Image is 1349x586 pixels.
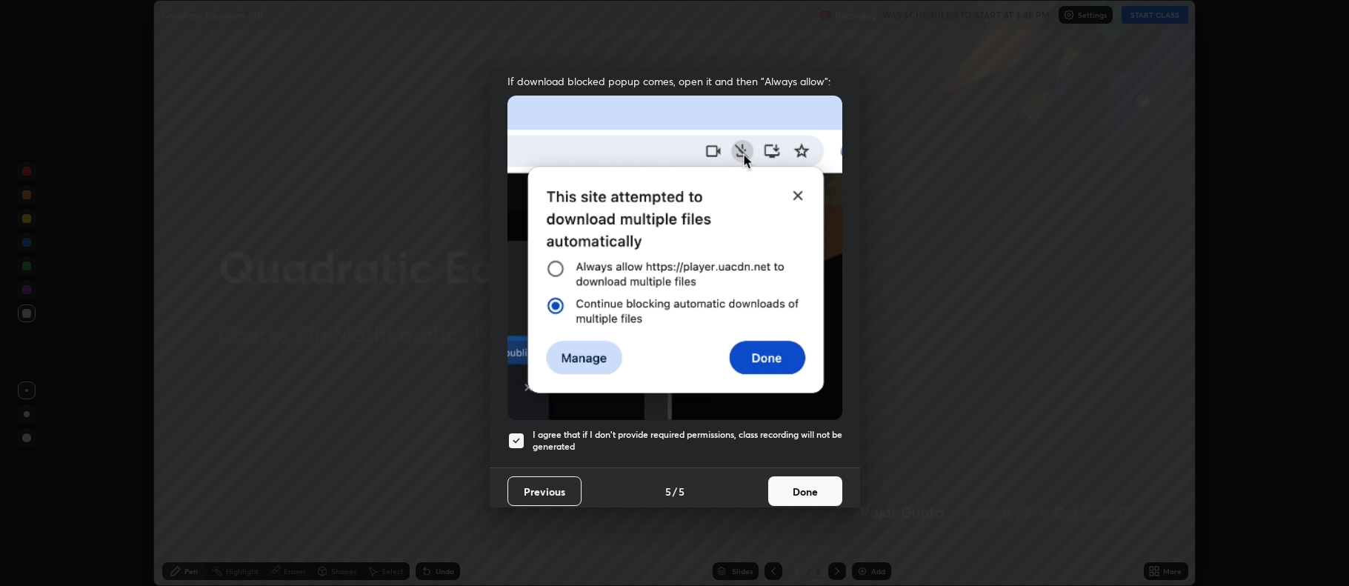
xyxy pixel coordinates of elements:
h5: I agree that if I don't provide required permissions, class recording will not be generated [533,429,842,452]
span: If download blocked popup comes, open it and then "Always allow": [507,74,842,88]
img: downloads-permission-blocked.gif [507,96,842,419]
button: Done [768,476,842,506]
h4: / [673,484,677,499]
button: Previous [507,476,582,506]
h4: 5 [665,484,671,499]
h4: 5 [679,484,685,499]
